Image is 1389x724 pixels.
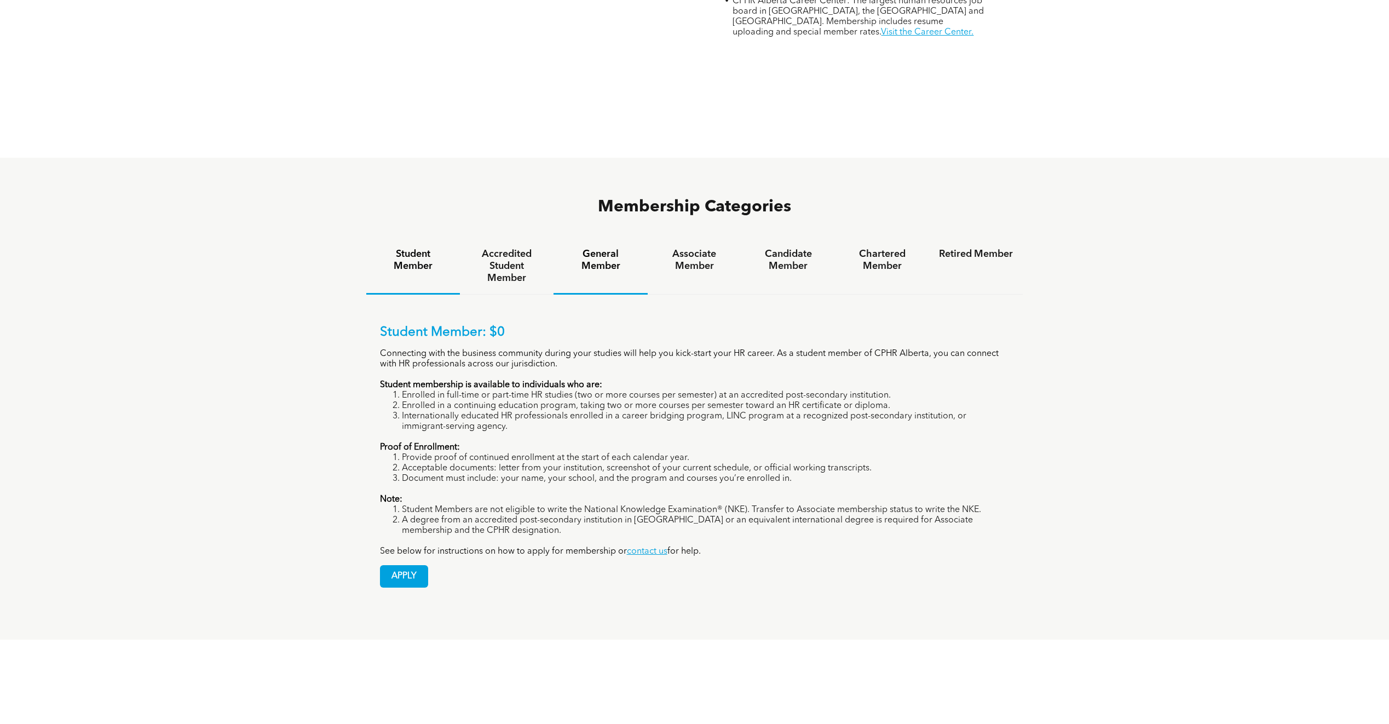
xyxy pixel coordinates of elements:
[381,566,428,587] span: APPLY
[627,547,667,556] a: contact us
[845,248,919,272] h4: Chartered Member
[402,390,1010,401] li: Enrolled in full-time or part-time HR studies (two or more courses per semester) at an accredited...
[402,515,1010,536] li: A degree from an accredited post-secondary institution in [GEOGRAPHIC_DATA] or an equivalent inte...
[380,443,460,452] strong: Proof of Enrollment:
[658,248,731,272] h4: Associate Member
[402,463,1010,474] li: Acceptable documents: letter from your institution, screenshot of your current schedule, or offic...
[380,495,402,504] strong: Note:
[939,248,1013,260] h4: Retired Member
[881,28,973,37] a: Visit the Career Center.
[380,325,1010,341] p: Student Member: $0
[380,565,428,588] a: APPLY
[598,199,791,215] span: Membership Categories
[380,349,1010,370] p: Connecting with the business community during your studies will help you kick-start your HR caree...
[402,453,1010,463] li: Provide proof of continued enrollment at the start of each calendar year.
[563,248,637,272] h4: General Member
[380,381,602,389] strong: Student membership is available to individuals who are:
[402,474,1010,484] li: Document must include: your name, your school, and the program and courses you’re enrolled in.
[402,401,1010,411] li: Enrolled in a continuing education program, taking two or more courses per semester toward an HR ...
[380,547,1010,557] p: See below for instructions on how to apply for membership or for help.
[402,505,1010,515] li: Student Members are not eligible to write the National Knowledge Examination® (NKE). Transfer to ...
[470,248,544,284] h4: Accredited Student Member
[751,248,825,272] h4: Candidate Member
[376,248,450,272] h4: Student Member
[402,411,1010,432] li: Internationally educated HR professionals enrolled in a career bridging program, LINC program at ...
